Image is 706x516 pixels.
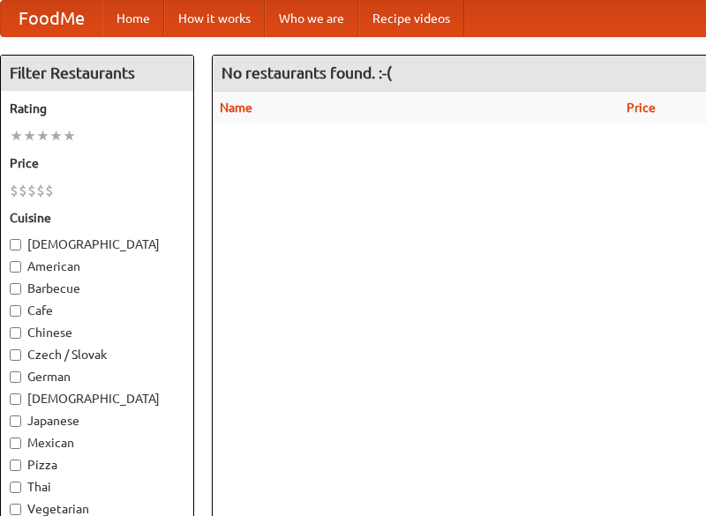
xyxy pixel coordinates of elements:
input: Mexican [10,437,21,449]
label: Japanese [10,412,184,430]
label: [DEMOGRAPHIC_DATA] [10,236,184,253]
li: ★ [36,126,49,146]
input: American [10,261,21,273]
input: Pizza [10,460,21,471]
input: Cafe [10,305,21,317]
li: $ [45,181,54,200]
label: Czech / Slovak [10,346,184,363]
li: ★ [49,126,63,146]
li: ★ [23,126,36,146]
label: Cafe [10,302,184,319]
a: Recipe videos [358,1,464,36]
a: Who we are [265,1,358,36]
a: Price [627,101,656,115]
li: ★ [63,126,76,146]
h5: Rating [10,100,184,117]
label: Barbecue [10,280,184,297]
li: ★ [10,126,23,146]
h4: Filter Restaurants [1,56,193,91]
input: Vegetarian [10,504,21,515]
a: Home [102,1,164,36]
a: How it works [164,1,265,36]
label: Chinese [10,324,184,341]
a: Name [220,101,252,115]
input: Japanese [10,415,21,427]
label: [DEMOGRAPHIC_DATA] [10,390,184,408]
li: $ [10,181,19,200]
input: [DEMOGRAPHIC_DATA] [10,239,21,251]
input: Czech / Slovak [10,349,21,361]
li: $ [27,181,36,200]
label: Pizza [10,456,184,474]
input: [DEMOGRAPHIC_DATA] [10,393,21,405]
ng-pluralize: No restaurants found. :-( [222,64,392,81]
li: $ [36,181,45,200]
label: Thai [10,478,184,496]
label: German [10,368,184,385]
a: FoodMe [1,1,102,36]
input: Thai [10,482,21,493]
input: Barbecue [10,283,21,295]
label: American [10,258,184,275]
li: $ [19,181,27,200]
h5: Price [10,154,184,172]
input: Chinese [10,327,21,339]
label: Mexican [10,434,184,452]
h5: Cuisine [10,209,184,227]
input: German [10,371,21,383]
